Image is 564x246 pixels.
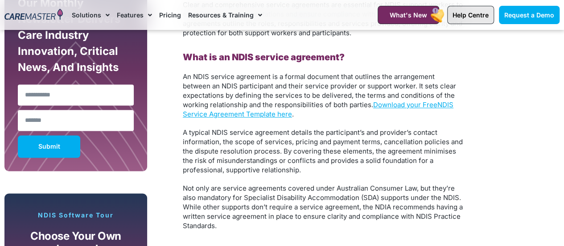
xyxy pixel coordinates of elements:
[447,6,494,24] a: Help Centre
[504,11,554,19] span: Request a Demo
[390,11,427,19] span: What's New
[499,6,560,24] a: Request a Demo
[183,184,463,230] span: Not only are service agreements covered under Australian Consumer Law, but they’re also mandatory...
[453,11,489,19] span: Help Centre
[378,6,439,24] a: What's New
[183,72,456,109] span: An NDIS service agreement is a formal document that outlines the arrangement between an NDIS part...
[38,144,60,149] span: Submit
[18,135,80,158] button: Submit
[4,8,63,21] img: CareMaster Logo
[183,128,463,174] span: A typical NDIS service agreement details the participant’s and provider’s contact information, th...
[183,72,464,119] p: .
[183,100,453,118] a: NDIS Service Agreement Template here
[183,52,345,63] b: What is an NDIS service agreement?
[13,211,138,219] p: NDIS Software Tour
[373,100,437,109] a: Download your Free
